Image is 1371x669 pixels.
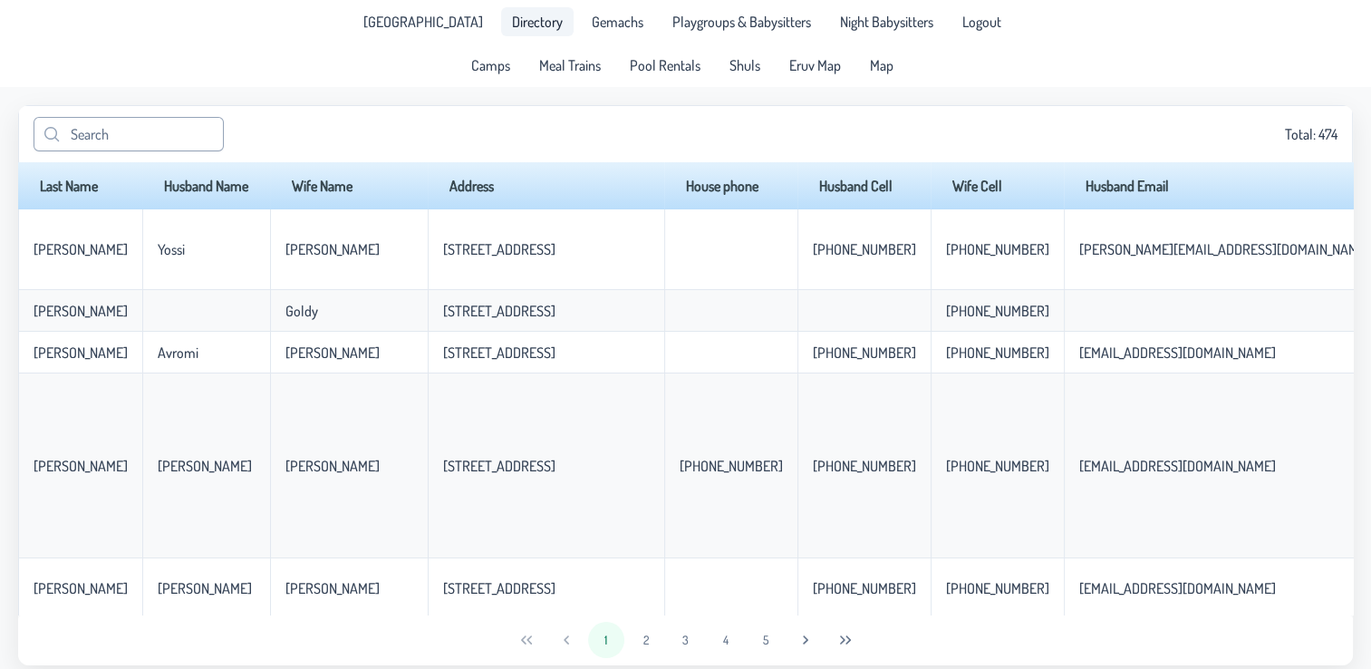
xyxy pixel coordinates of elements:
th: Wife Name [270,162,428,209]
input: Search [34,117,224,151]
button: Next Page [787,622,824,658]
li: Logout [951,7,1012,36]
p-celleditor: [PERSON_NAME] [285,344,380,362]
th: Last Name [18,162,142,209]
button: 2 [628,622,664,658]
p-celleditor: [PHONE_NUMBER] [680,457,783,475]
p-celleditor: [STREET_ADDRESS] [443,344,555,362]
a: Night Babysitters [829,7,944,36]
p-celleditor: [PERSON_NAME] [158,579,252,597]
span: Map [870,58,893,73]
span: Directory [512,15,563,29]
a: Map [859,51,904,80]
p-celleditor: [PERSON_NAME] [285,240,380,258]
a: Eruv Map [778,51,852,80]
span: Playgroups & Babysitters [672,15,811,29]
p-celleditor: [PERSON_NAME] [34,302,128,320]
div: Total: 474 [34,117,1337,151]
span: Night Babysitters [840,15,933,29]
a: Meal Trains [528,51,612,80]
span: Gemachs [592,15,643,29]
a: Shuls [719,51,771,80]
a: [GEOGRAPHIC_DATA] [352,7,494,36]
p-celleditor: [EMAIL_ADDRESS][DOMAIN_NAME] [1079,457,1276,475]
th: Husband Cell [797,162,931,209]
th: House phone [664,162,797,209]
p-celleditor: [PERSON_NAME] [34,457,128,475]
p-celleditor: Avromi [158,344,198,362]
p-celleditor: [PERSON_NAME] [285,457,380,475]
p-celleditor: [PHONE_NUMBER] [946,240,1049,258]
span: Pool Rentals [630,58,700,73]
span: Meal Trains [539,58,601,73]
span: Logout [962,15,1001,29]
p-celleditor: Goldy [285,302,318,320]
p-celleditor: [PHONE_NUMBER] [946,457,1049,475]
p-celleditor: [PERSON_NAME] [34,344,128,362]
p-celleditor: [STREET_ADDRESS] [443,457,555,475]
button: 3 [668,622,704,658]
p-celleditor: [PERSON_NAME] [34,579,128,597]
p-celleditor: [PERSON_NAME] [158,457,252,475]
button: Last Page [827,622,864,658]
p-celleditor: [EMAIL_ADDRESS][DOMAIN_NAME] [1079,344,1276,362]
span: [GEOGRAPHIC_DATA] [363,15,483,29]
button: 5 [748,622,784,658]
a: Directory [501,7,574,36]
p-celleditor: [PHONE_NUMBER] [946,302,1049,320]
p-celleditor: Yossi [158,240,185,258]
p-celleditor: [PHONE_NUMBER] [813,344,916,362]
a: Camps [460,51,521,80]
p-celleditor: [PHONE_NUMBER] [946,579,1049,597]
p-celleditor: [PHONE_NUMBER] [813,457,916,475]
p-celleditor: [PERSON_NAME] [285,579,380,597]
span: Camps [471,58,510,73]
span: Eruv Map [789,58,841,73]
span: Shuls [729,58,760,73]
th: Husband Name [142,162,270,209]
p-celleditor: [PHONE_NUMBER] [813,579,916,597]
th: Wife Cell [931,162,1064,209]
a: Gemachs [581,7,654,36]
p-celleditor: [STREET_ADDRESS] [443,240,555,258]
p-celleditor: [EMAIL_ADDRESS][DOMAIN_NAME] [1079,579,1276,597]
p-celleditor: [PHONE_NUMBER] [946,344,1049,362]
a: Pool Rentals [619,51,711,80]
th: Address [428,162,664,209]
button: 1 [588,622,624,658]
p-celleditor: [STREET_ADDRESS] [443,302,555,320]
a: Playgroups & Babysitters [661,7,822,36]
p-celleditor: [STREET_ADDRESS] [443,579,555,597]
p-celleditor: [PERSON_NAME][EMAIL_ADDRESS][DOMAIN_NAME] [1079,240,1370,258]
li: Pine Lake Park [352,7,494,36]
button: 4 [708,622,744,658]
p-celleditor: [PHONE_NUMBER] [813,240,916,258]
p-celleditor: [PERSON_NAME] [34,240,128,258]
